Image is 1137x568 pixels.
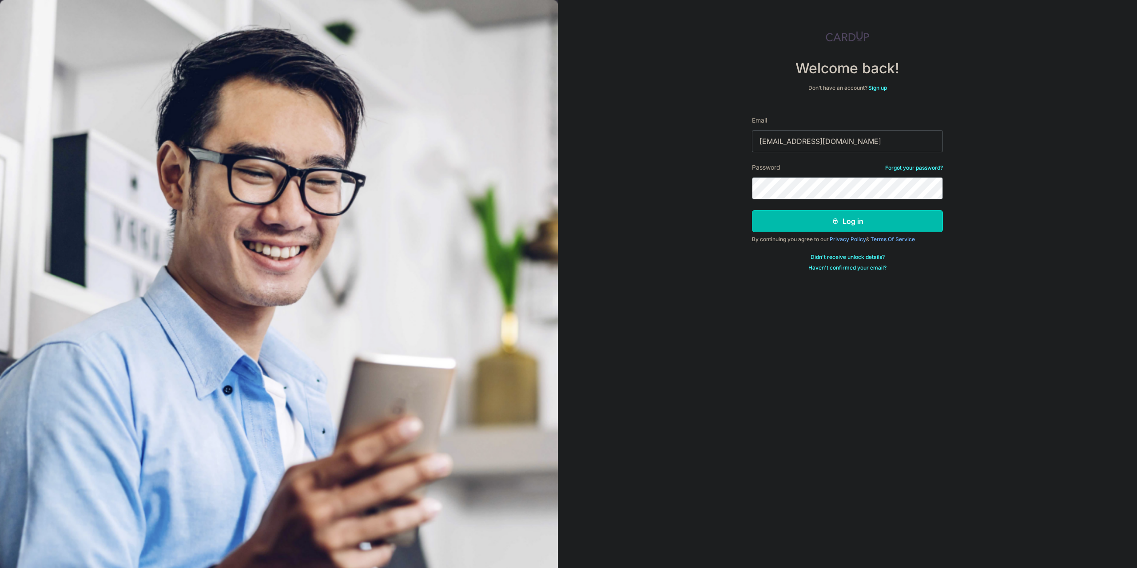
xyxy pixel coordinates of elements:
[885,164,943,171] a: Forgot your password?
[811,254,885,261] a: Didn't receive unlock details?
[752,163,780,172] label: Password
[752,236,943,243] div: By continuing you agree to our &
[826,31,869,42] img: CardUp Logo
[752,210,943,232] button: Log in
[752,60,943,77] h4: Welcome back!
[808,264,887,271] a: Haven't confirmed your email?
[830,236,866,242] a: Privacy Policy
[752,116,767,125] label: Email
[752,84,943,91] div: Don’t have an account?
[868,84,887,91] a: Sign up
[752,130,943,152] input: Enter your Email
[871,236,915,242] a: Terms Of Service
